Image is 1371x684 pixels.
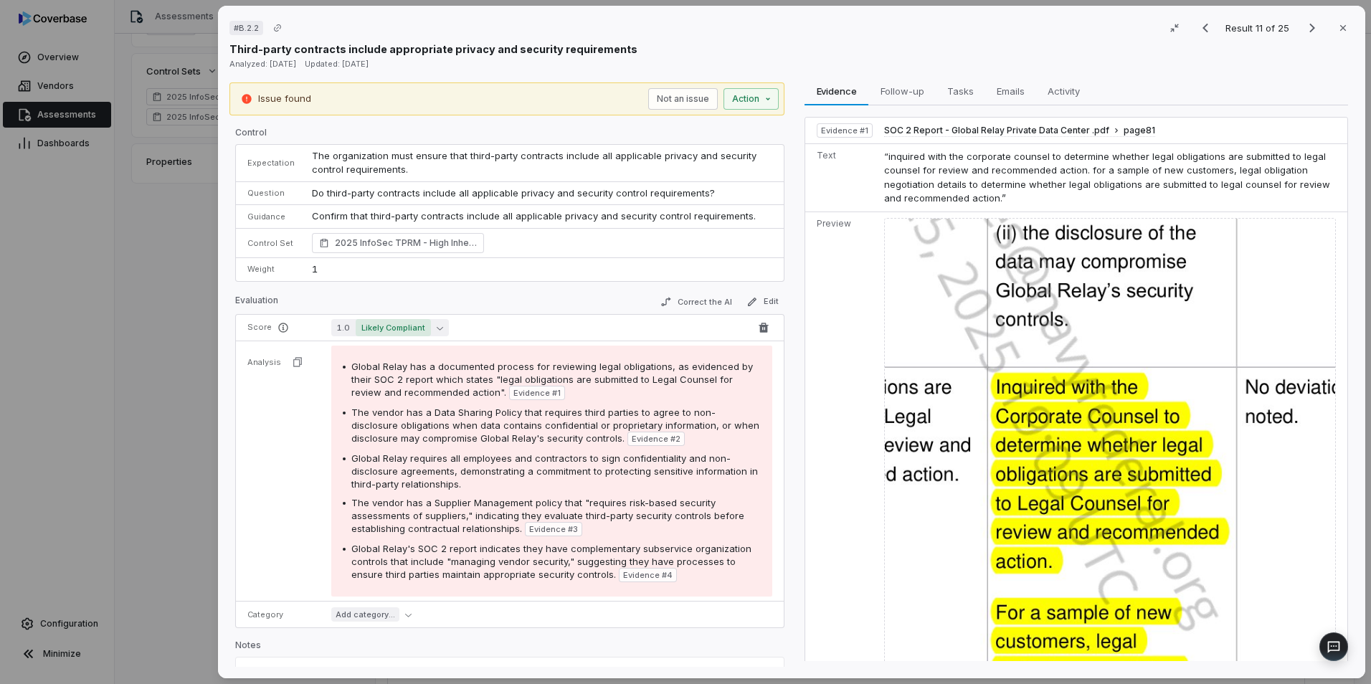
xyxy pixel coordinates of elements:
[247,238,295,249] p: Control Set
[247,158,295,168] p: Expectation
[351,407,759,444] span: The vendor has a Data Sharing Policy that requires third parties to agree to non-disclosure oblig...
[312,263,318,275] span: 1
[235,127,784,144] p: Control
[884,151,1330,204] span: “inquired with the corporate counsel to determine whether legal obligations are submitted to lega...
[884,125,1155,137] button: SOC 2 Report - Global Relay Private Data Center .pdfpage81
[655,293,738,310] button: Correct the AI
[755,319,772,336] button: Delete score
[1191,19,1220,37] button: Previous result
[884,125,1109,136] span: SOC 2 Report - Global Relay Private Data Center .pdf
[351,452,758,490] span: Global Relay requires all employees and contractors to sign confidentiality and non-disclosure ag...
[229,42,637,57] p: Third-party contracts include appropriate privacy and security requirements
[305,59,369,69] span: Updated: [DATE]
[312,150,759,176] span: The organization must ensure that third-party contracts include all applicable privacy and securi...
[235,295,278,312] p: Evaluation
[513,387,561,399] span: Evidence # 1
[331,319,449,336] button: 1.0Likely Compliant
[529,523,578,535] span: Evidence # 3
[335,236,477,250] span: 2025 InfoSec TPRM - High Inherent Risk (SOC 2 Supported) Nth Party Management
[821,125,868,136] span: Evidence # 1
[741,293,784,310] button: Edit
[623,569,673,581] span: Evidence # 4
[1298,19,1327,37] button: Next result
[875,82,930,100] span: Follow-up
[1124,125,1155,136] span: page 81
[632,433,680,445] span: Evidence # 2
[312,187,715,199] span: Do third-party contracts include all applicable privacy and security control requirements?
[811,82,863,100] span: Evidence
[258,92,311,106] p: Issue found
[312,209,772,224] p: Confirm that third-party contracts include all applicable privacy and security control requirements.
[234,22,259,34] span: # B.2.2
[247,322,314,333] p: Score
[229,59,296,69] span: Analyzed: [DATE]
[247,264,295,275] p: Weight
[235,640,784,657] p: Notes
[247,188,295,199] p: Question
[351,543,751,580] span: Global Relay's SOC 2 report indicates they have complementary subservice organization controls th...
[805,143,878,212] td: Text
[1225,20,1292,36] p: Result 11 of 25
[247,212,295,222] p: Guidance
[247,357,281,368] p: Analysis
[724,88,779,110] button: Action
[941,82,979,100] span: Tasks
[247,609,314,620] p: Category
[331,607,399,622] span: Add category...
[648,88,718,110] button: Not an issue
[991,82,1030,100] span: Emails
[356,319,431,336] span: Likely Compliant
[351,497,744,534] span: The vendor has a Supplier Management policy that "requires risk-based security assessments of sup...
[265,15,290,41] button: Copy link
[351,361,753,398] span: Global Relay has a documented process for reviewing legal obligations, as evidenced by their SOC ...
[1042,82,1086,100] span: Activity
